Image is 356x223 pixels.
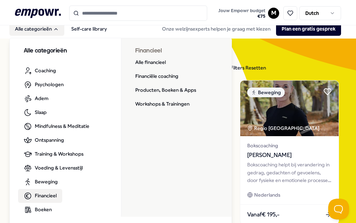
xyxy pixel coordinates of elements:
a: Psychologen [18,78,69,92]
nav: Main [9,22,113,36]
a: Self-care library [66,22,113,36]
h3: Financieel [135,47,218,56]
span: Ontspanning [35,136,64,144]
span: Training & Workshops [35,150,83,158]
div: Beweging [247,88,285,97]
a: Mindfulness & Meditatie [18,119,95,133]
span: Beweging [35,178,58,185]
h3: Alle categorieën [24,47,107,56]
div: Alle categorieën [10,38,232,217]
span: Adem [35,94,48,102]
a: Jouw Empowr budget€75 [216,6,268,20]
span: Nederlands [254,191,280,199]
button: Jouw Empowr budget€75 [217,7,267,20]
a: Financiële coaching [130,69,184,83]
a: Producten, Boeken & Apps [130,83,202,97]
a: Adem [18,92,54,106]
span: Mindfulness & Meditatie [35,122,89,130]
a: Alle financieel [130,56,171,69]
span: Boeken [35,206,52,213]
div: Filters Resetten [230,64,266,72]
span: Voeding & Levensstijl [35,164,83,172]
span: Coaching [35,67,56,74]
span: Vanaf € 195,- [247,210,280,219]
input: Search for products, categories or subcategories [69,6,208,21]
iframe: Help Scout Beacon - Open [328,199,349,220]
div: Onze welzijnsexperts helpen je graag met kiezen [156,22,341,36]
a: Workshops & Trainingen [130,97,195,111]
div: Regio [GEOGRAPHIC_DATA] [247,124,321,132]
span: Slaap [35,108,47,116]
span: Financieel [35,192,57,199]
a: Beweging [18,175,63,189]
span: Psychologen [35,81,64,88]
a: Coaching [18,64,62,78]
a: Voeding & Levensstijl [18,161,88,175]
a: Financieel [18,189,62,203]
div: Bokscoaching helpt bij verandering in gedrag, gedachten of gevoelens, door fysieke en emotionele ... [247,161,332,184]
button: Plan een gratis gesprek [276,22,341,36]
span: Jouw Empowr budget [218,8,265,14]
span: [PERSON_NAME] [247,151,332,160]
span: Bokscoaching [247,142,332,149]
span: € 75 [218,14,265,19]
a: Boeken [18,203,57,217]
a: Ontspanning [18,133,70,147]
button: Alle categorieën [9,22,64,36]
button: M [268,8,279,19]
a: Slaap [18,106,52,119]
a: Training & Workshops [18,147,89,161]
img: package image [240,81,339,136]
